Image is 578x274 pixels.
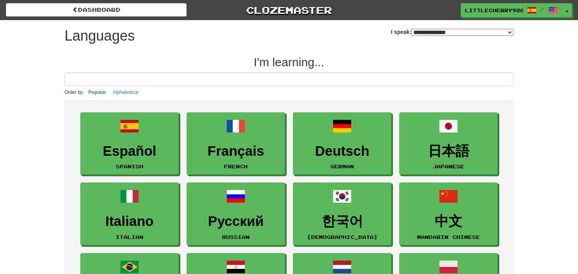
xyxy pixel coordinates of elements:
[433,164,464,169] small: Japanese
[541,6,545,12] span: /
[293,183,391,245] a: 한국어[DEMOGRAPHIC_DATA]
[222,234,250,240] small: Russian
[297,214,387,229] h3: 한국어
[85,214,174,229] h3: Italiano
[65,89,84,95] small: Order by:
[110,88,141,97] button: Alphabetical
[330,164,354,169] small: German
[6,3,187,17] a: dashboard
[399,183,498,245] a: 中文Mandarin Chinese
[465,7,523,14] span: LittleCherry9267
[65,28,135,44] h1: Languages
[307,234,378,240] small: [DEMOGRAPHIC_DATA]
[404,144,493,159] h3: 日本語
[417,234,480,240] small: Mandarin Chinese
[191,214,281,229] h3: Русский
[80,183,179,245] a: ItalianoItalian
[116,164,143,169] small: Spanish
[391,28,513,36] label: I speak:
[297,144,387,159] h3: Deutsch
[404,214,493,229] h3: 中文
[116,234,143,240] small: Italian
[224,164,248,169] small: French
[293,112,391,175] a: DeutschGerman
[85,144,174,159] h3: Español
[187,183,285,245] a: РусскийRussian
[198,3,379,17] a: Clozemaster
[411,29,513,36] select: I speak:
[86,88,109,97] button: Popular
[65,56,513,69] h2: I'm learning...
[461,3,562,17] a: LittleCherry9267 /
[191,144,281,159] h3: Français
[399,112,498,175] a: 日本語Japanese
[80,112,179,175] a: EspañolSpanish
[187,112,285,175] a: FrançaisFrench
